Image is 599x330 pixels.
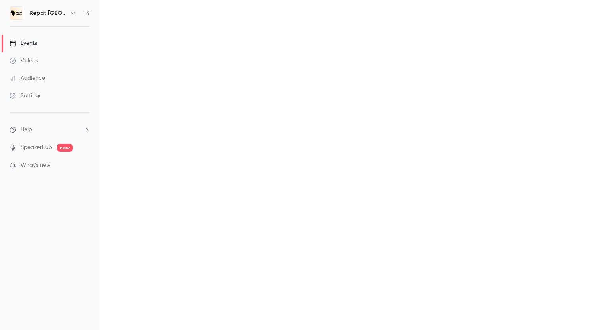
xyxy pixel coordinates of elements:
div: Settings [10,92,41,100]
span: new [57,144,73,152]
span: What's new [21,161,50,170]
div: Audience [10,74,45,82]
div: Events [10,39,37,47]
img: Repat Africa [10,7,23,19]
a: SpeakerHub [21,143,52,152]
h6: Repat [GEOGRAPHIC_DATA] [29,9,67,17]
span: Help [21,125,32,134]
li: help-dropdown-opener [10,125,90,134]
div: Videos [10,57,38,65]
